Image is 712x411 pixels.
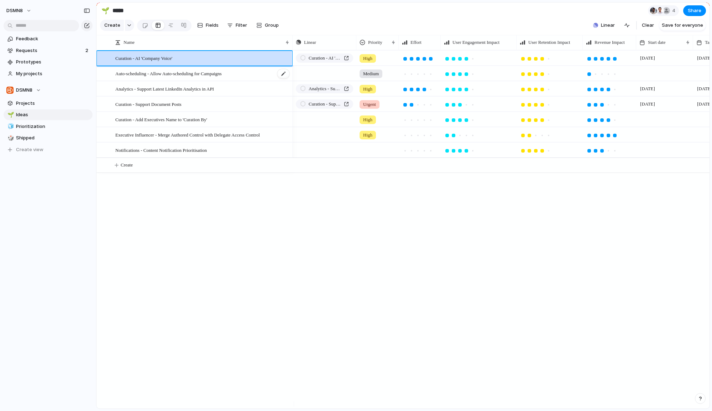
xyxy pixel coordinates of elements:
span: Filter [236,22,247,29]
span: Auto-scheduling - Allow Auto-scheduling for Campaigns [115,69,222,77]
span: High [363,55,372,62]
span: Curation - Support Document Posts [115,100,182,108]
span: Linear [304,39,316,46]
button: Fields [194,20,221,31]
span: Save for everyone [662,22,703,29]
span: 4 [672,7,677,14]
span: Priority [368,39,382,46]
button: Share [683,5,706,16]
button: DSMN8 [4,85,93,96]
span: DSMN8 [16,87,32,94]
span: Curation - AI 'Company Voice' [309,55,341,62]
span: Medium [363,70,379,77]
button: 🧊 [6,123,14,130]
button: 🌱 [100,5,111,16]
span: Start date [648,39,665,46]
span: 2 [85,47,90,54]
span: High [363,132,372,139]
a: Feedback [4,34,93,44]
span: Create view [16,146,43,153]
a: Analytics - Support Latest LinkedIn Analytics in API [296,84,353,93]
span: User Engagement Impact [452,39,499,46]
span: Prioritization [16,123,90,130]
button: Create [100,20,124,31]
button: Filter [224,20,250,31]
span: Linear [601,22,615,29]
span: Curation - Support Document Posts [309,101,341,108]
span: Executive Influencer - Merge Authored Control with Delegate Access Control [115,130,260,139]
a: Prototypes [4,57,93,67]
span: Projects [16,100,90,107]
a: My projects [4,68,93,79]
span: Group [265,22,279,29]
span: Curation - Add Executives Name to 'Curation By' [115,115,207,123]
a: Curation - AI 'Company Voice' [296,53,353,63]
a: 🌱Ideas [4,109,93,120]
span: Revenue Impact [595,39,625,46]
a: Curation - Support Document Posts [296,99,353,109]
a: Projects [4,98,93,109]
span: DSMN8 [6,7,23,14]
span: Prototypes [16,58,90,66]
span: Create [104,22,120,29]
span: Name [124,39,135,46]
span: Clear [642,22,654,29]
button: Linear [590,20,618,31]
span: User Retention Impact [528,39,570,46]
span: Share [688,7,701,14]
span: Analytics - Support Latest LinkedIn Analytics in API [115,84,214,93]
button: Save for everyone [659,20,706,31]
button: Group [253,20,282,31]
a: 🧊Prioritization [4,121,93,132]
span: Analytics - Support Latest LinkedIn Analytics in API [309,85,341,92]
div: 🎲 [7,134,12,142]
span: Fields [206,22,219,29]
button: DSMN8 [3,5,35,16]
span: High [363,116,372,123]
span: [DATE] [638,54,657,62]
span: Requests [16,47,83,54]
button: Create view [4,144,93,155]
a: 🎲Shipped [4,133,93,143]
span: My projects [16,70,90,77]
button: 🎲 [6,134,14,142]
span: [DATE] [638,100,657,108]
span: Effort [410,39,422,46]
span: Create [121,161,133,169]
span: Ideas [16,111,90,118]
div: 🌱 [101,6,109,15]
button: Clear [639,20,657,31]
div: 🌱 [7,111,12,119]
span: Feedback [16,35,90,42]
button: 🌱 [6,111,14,118]
span: [DATE] [638,84,657,93]
div: 🧊 [7,122,12,130]
span: Notifications - Content Notification Prioritisation [115,146,207,154]
span: Shipped [16,134,90,142]
a: Requests2 [4,45,93,56]
span: Urgent [363,101,376,108]
span: Curation - AI 'Company Voice' [115,54,172,62]
span: High [363,86,372,93]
